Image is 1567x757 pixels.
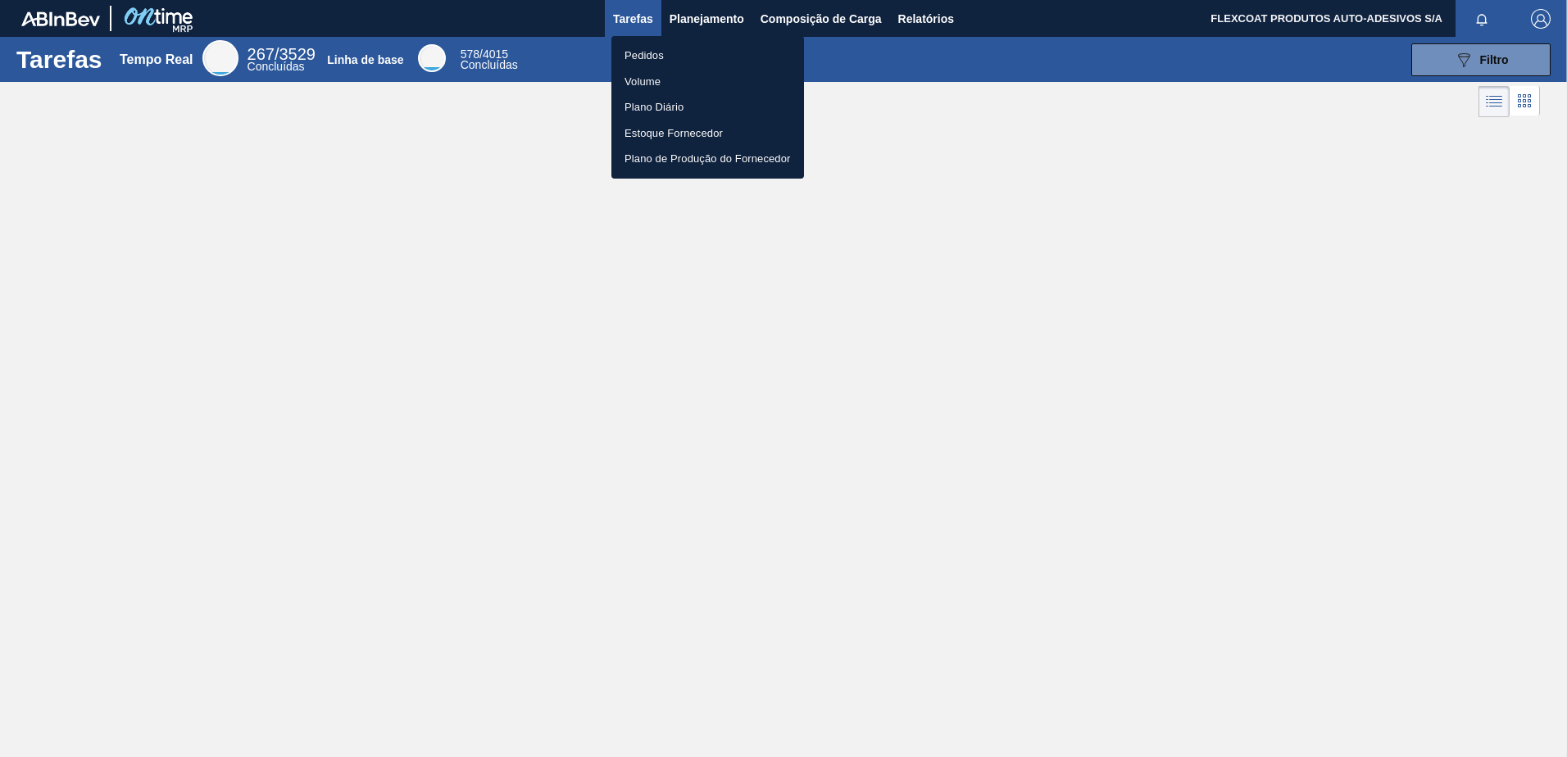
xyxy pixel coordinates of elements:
[611,69,804,95] a: Volume
[611,94,804,120] a: Plano Diário
[611,120,804,147] a: Estoque Fornecedor
[611,146,804,172] a: Plano de Produção do Fornecedor
[611,43,804,69] a: Pedidos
